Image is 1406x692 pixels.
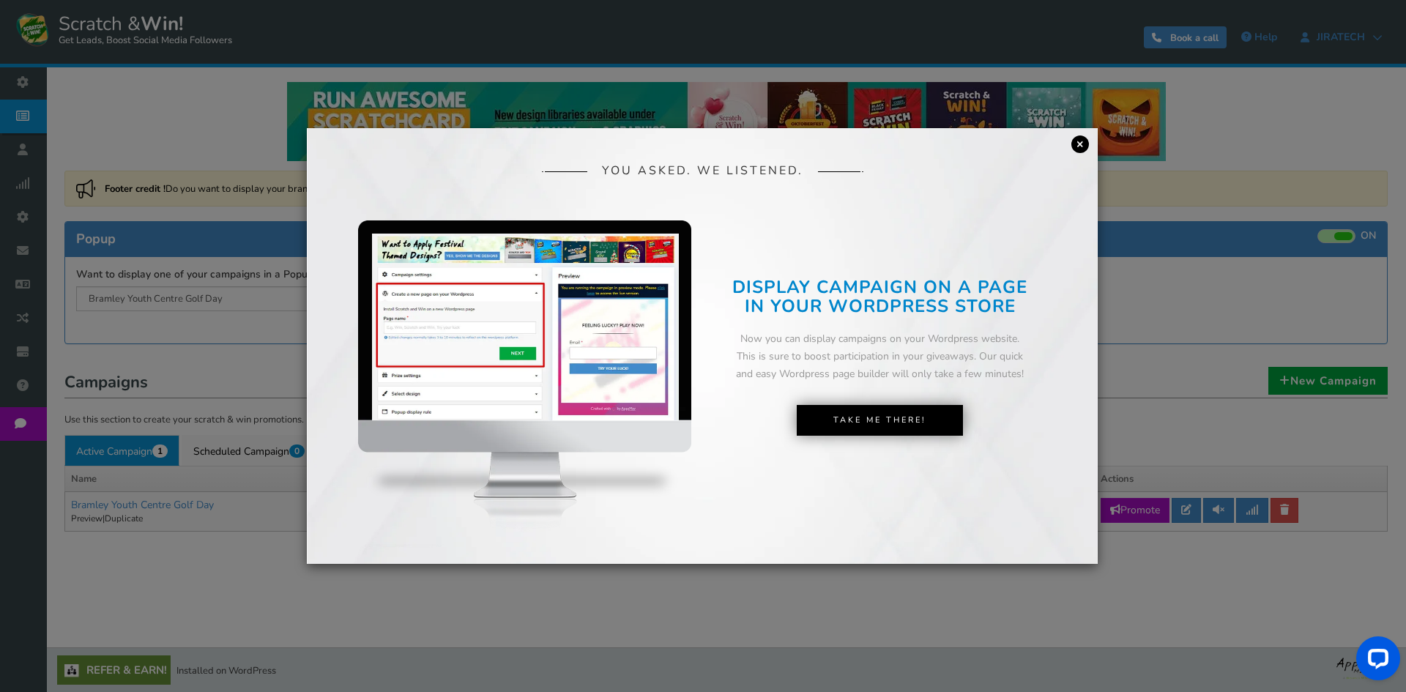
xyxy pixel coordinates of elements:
[797,405,963,436] a: Take Me There!
[602,165,803,178] span: YOU ASKED. WE LISTENED.
[1344,630,1406,692] iframe: LiveChat chat widget
[731,330,1029,382] div: Now you can display campaigns on your Wordpress website. This is sure to boost participation in y...
[358,220,691,558] img: mockup
[372,234,679,420] img: screenshot
[731,278,1029,316] h2: DISPLAY CAMPAIGN ON A PAGE IN YOUR WORDPRESS STORE
[1071,135,1089,153] a: ×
